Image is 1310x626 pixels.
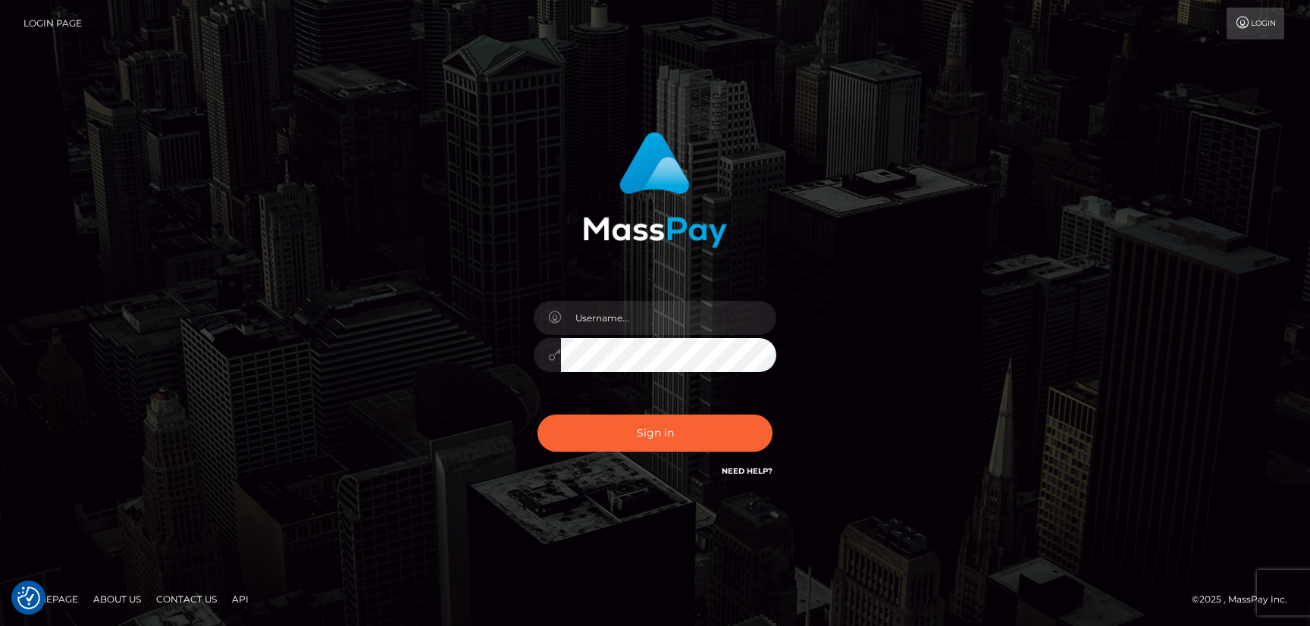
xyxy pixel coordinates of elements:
a: Homepage [17,587,84,611]
a: About Us [87,587,147,611]
input: Username... [561,301,776,335]
a: Need Help? [722,466,773,476]
div: © 2025 , MassPay Inc. [1192,591,1299,608]
a: Login Page [24,8,82,39]
img: MassPay Login [583,132,727,248]
a: Contact Us [150,587,223,611]
img: Revisit consent button [17,587,40,609]
button: Consent Preferences [17,587,40,609]
a: Login [1227,8,1284,39]
button: Sign in [537,415,773,452]
a: API [226,587,255,611]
